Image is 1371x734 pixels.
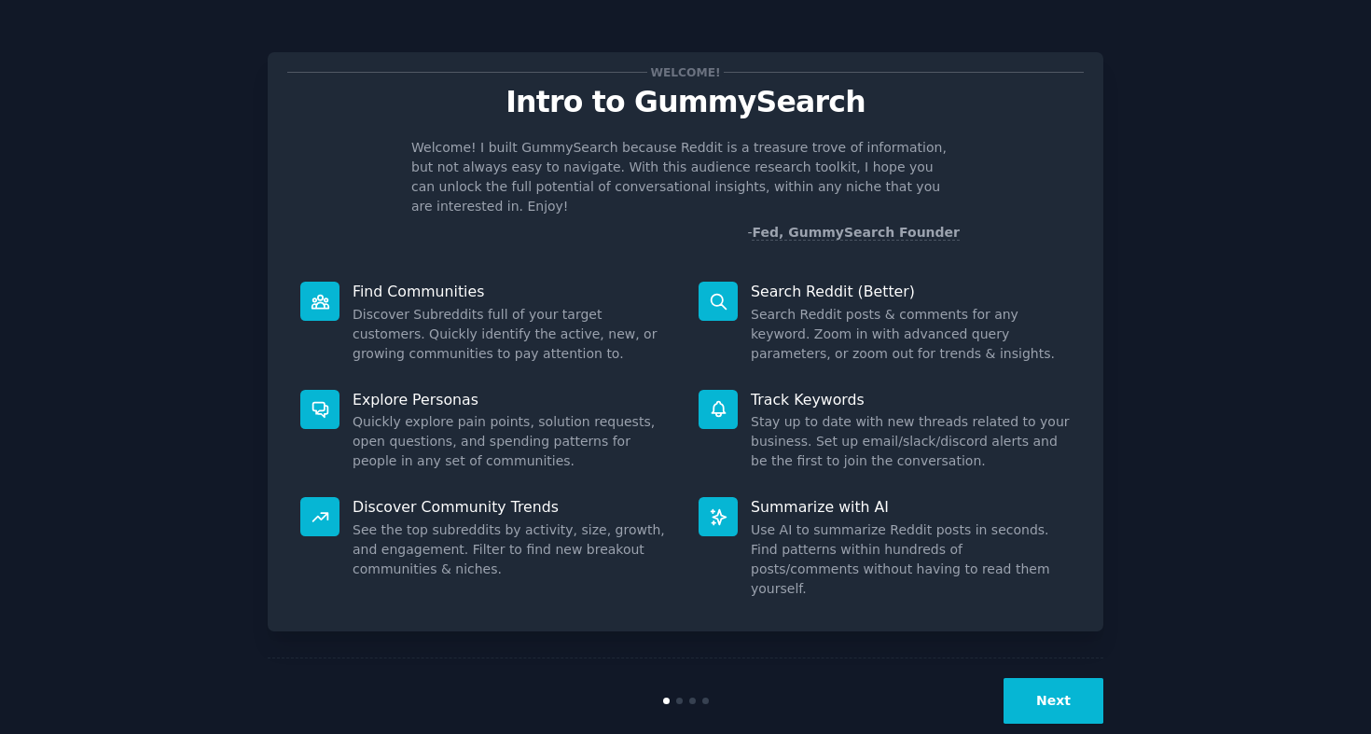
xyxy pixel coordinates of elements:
[647,62,724,82] span: Welcome!
[747,223,960,242] div: -
[751,497,1071,517] p: Summarize with AI
[751,282,1071,301] p: Search Reddit (Better)
[353,282,672,301] p: Find Communities
[353,412,672,471] dd: Quickly explore pain points, solution requests, open questions, and spending patterns for people ...
[751,305,1071,364] dd: Search Reddit posts & comments for any keyword. Zoom in with advanced query parameters, or zoom o...
[353,390,672,409] p: Explore Personas
[751,412,1071,471] dd: Stay up to date with new threads related to your business. Set up email/slack/discord alerts and ...
[353,520,672,579] dd: See the top subreddits by activity, size, growth, and engagement. Filter to find new breakout com...
[751,520,1071,599] dd: Use AI to summarize Reddit posts in seconds. Find patterns within hundreds of posts/comments with...
[752,225,960,241] a: Fed, GummySearch Founder
[1004,678,1103,724] button: Next
[411,138,960,216] p: Welcome! I built GummySearch because Reddit is a treasure trove of information, but not always ea...
[287,86,1084,118] p: Intro to GummySearch
[353,497,672,517] p: Discover Community Trends
[353,305,672,364] dd: Discover Subreddits full of your target customers. Quickly identify the active, new, or growing c...
[751,390,1071,409] p: Track Keywords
